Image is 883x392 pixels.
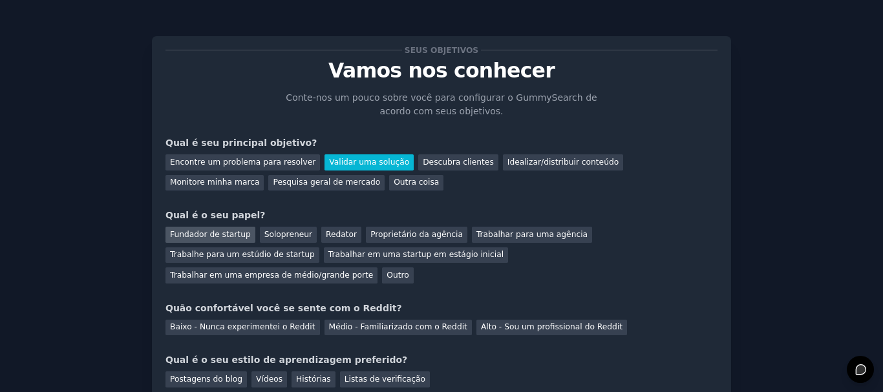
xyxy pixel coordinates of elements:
[165,138,317,148] font: Qual é seu principal objetivo?
[273,178,380,187] font: Pesquisa geral de mercado
[329,158,409,167] font: Validar uma solução
[329,322,467,331] font: Médio - Familiarizado com o Reddit
[387,271,409,280] font: Outro
[170,271,373,280] font: Trabalhar em uma empresa de médio/grande porte
[165,210,265,220] font: Qual é o seu papel?
[328,59,555,82] font: Vamos nos conhecer
[345,375,425,384] font: Listas de verificação
[481,322,622,331] font: Alto - Sou um profissional do Reddit
[256,375,282,384] font: Vídeos
[170,250,315,259] font: Trabalhe para um estúdio de startup
[405,46,478,55] font: Seus objetivos
[326,230,357,239] font: Redator
[328,250,504,259] font: Trabalhar em uma startup em estágio inicial
[394,178,439,187] font: Outra coisa
[165,355,407,365] font: Qual é o seu estilo de aprendizagem preferido?
[170,158,315,167] font: Encontre um problema para resolver
[370,230,463,239] font: Proprietário da agência
[286,92,597,116] font: Conte-nos um pouco sobre você para configurar o GummySearch de acordo com seus objetivos.
[170,375,242,384] font: Postagens do blog
[296,375,331,384] font: Histórias
[170,230,251,239] font: Fundador de startup
[476,230,588,239] font: Trabalhar para uma agência
[507,158,619,167] font: Idealizar/distribuir conteúdo
[264,230,312,239] font: Solopreneur
[170,178,259,187] font: Monitore minha marca
[423,158,494,167] font: Descubra clientes
[165,303,402,313] font: Quão confortável você se sente com o Reddit?
[170,322,315,331] font: Baixo - Nunca experimentei o Reddit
